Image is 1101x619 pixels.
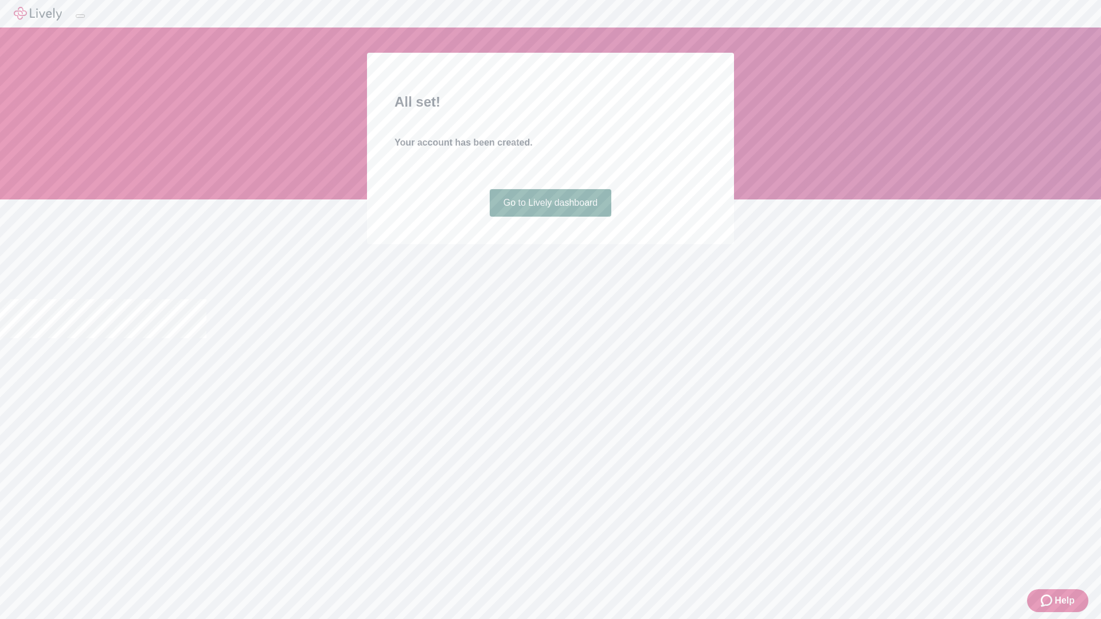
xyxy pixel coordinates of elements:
[395,92,706,112] h2: All set!
[14,7,62,21] img: Lively
[395,136,706,150] h4: Your account has been created.
[1027,589,1088,612] button: Zendesk support iconHelp
[490,189,612,217] a: Go to Lively dashboard
[1041,594,1055,608] svg: Zendesk support icon
[1055,594,1075,608] span: Help
[76,14,85,18] button: Log out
